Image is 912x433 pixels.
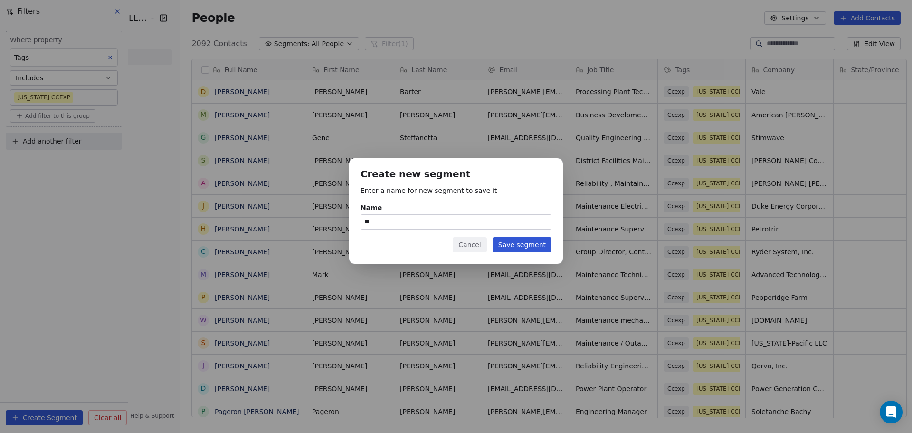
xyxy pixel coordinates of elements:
h1: Create new segment [361,170,551,180]
div: Name [361,203,551,212]
p: Enter a name for new segment to save it [361,186,551,195]
button: Cancel [453,237,486,252]
button: Save segment [493,237,551,252]
input: Name [361,215,551,229]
